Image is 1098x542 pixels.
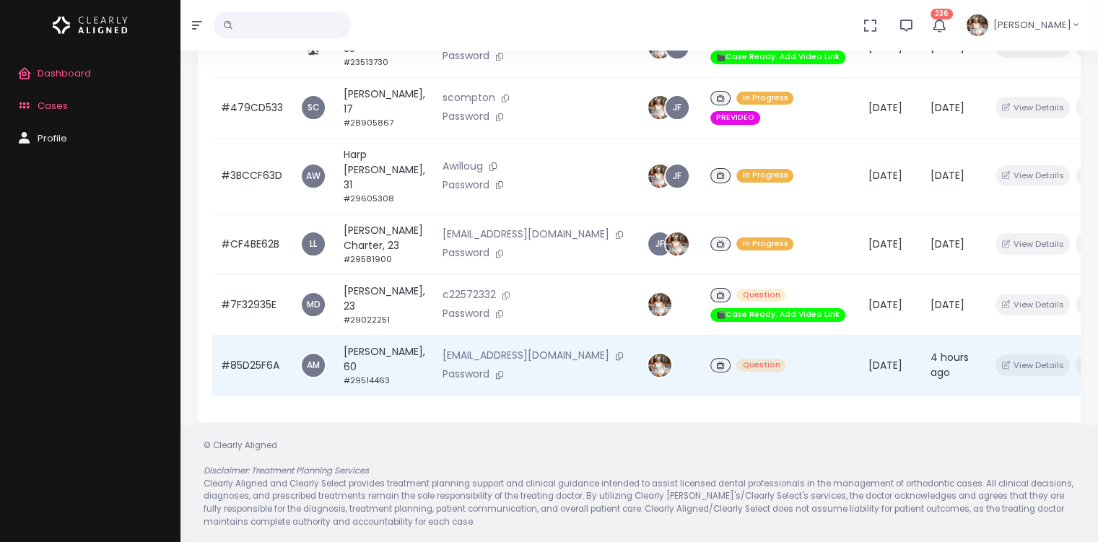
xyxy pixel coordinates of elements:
small: #29022251 [344,314,390,325]
span: Question [736,359,785,372]
span: Question [736,289,785,302]
td: [PERSON_NAME], 17 [335,77,434,138]
small: #29605308 [344,193,394,204]
small: #29581900 [344,253,392,265]
p: Password [443,367,629,383]
td: #3BCCF63D [212,138,292,214]
button: View Details [995,165,1070,186]
button: View Details [995,294,1070,315]
td: Harp [PERSON_NAME], 31 [335,138,434,214]
p: Password [443,178,629,193]
p: Password [443,306,629,322]
small: #28905867 [344,117,393,128]
span: 🎬Case Ready. Add Video Link [710,308,845,322]
td: #CF4BE62B [212,214,292,274]
span: Profile [38,131,67,145]
span: [DATE] [931,237,964,251]
p: Awilloug [443,159,629,175]
button: View Details [995,233,1070,254]
a: LL [302,232,325,255]
td: [PERSON_NAME], 60 [335,335,434,395]
p: Password [443,48,629,64]
a: JF [666,96,689,119]
span: [DATE] [931,168,964,183]
span: [DATE] [868,297,902,312]
span: [PERSON_NAME] [993,18,1071,32]
em: Disclaimer: Treatment Planning Services [204,465,369,476]
td: [PERSON_NAME], 23 [335,274,434,335]
span: [DATE] [931,100,964,115]
a: AW [302,165,325,188]
p: Password [443,109,629,125]
p: scompton [443,90,629,106]
a: MD [302,293,325,316]
span: 236 [931,9,953,19]
a: JF [666,165,689,188]
td: [PERSON_NAME] Charter, 23 [335,214,434,274]
span: [DATE] [931,297,964,312]
a: AM [302,354,325,377]
p: [EMAIL_ADDRESS][DOMAIN_NAME] [443,227,629,242]
a: SC [302,96,325,119]
button: View Details [995,354,1070,375]
span: Dashboard [38,66,91,80]
span: [DATE] [931,40,964,54]
p: Password [443,245,629,261]
span: [DATE] [868,168,902,183]
p: [EMAIL_ADDRESS][DOMAIN_NAME] [443,348,629,364]
td: #7F32935E [212,274,292,335]
img: Header Avatar [964,12,990,38]
button: View Details [995,97,1070,118]
span: In Progress [736,169,793,183]
span: 4 hours ago [931,350,969,380]
td: #479CD533 [212,77,292,138]
span: [DATE] [868,40,902,54]
a: JF [648,232,671,255]
td: #85D25F6A [212,335,292,395]
span: PREVIDEO [710,111,760,125]
span: [DATE] [868,237,902,251]
span: Cases [38,99,68,113]
small: #29514463 [344,375,390,386]
span: In Progress [736,92,793,105]
p: c22572332 [443,287,629,303]
div: © Clearly Aligned Clearly Aligned and Clearly Select provides treatment planning support and clin... [189,440,1089,528]
span: [DATE] [868,358,902,372]
small: #23513730 [344,56,388,68]
span: 🎬Case Ready. Add Video Link [710,51,845,64]
img: Logo Horizontal [53,10,128,40]
span: [DATE] [868,100,902,115]
span: In Progress [736,237,793,251]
